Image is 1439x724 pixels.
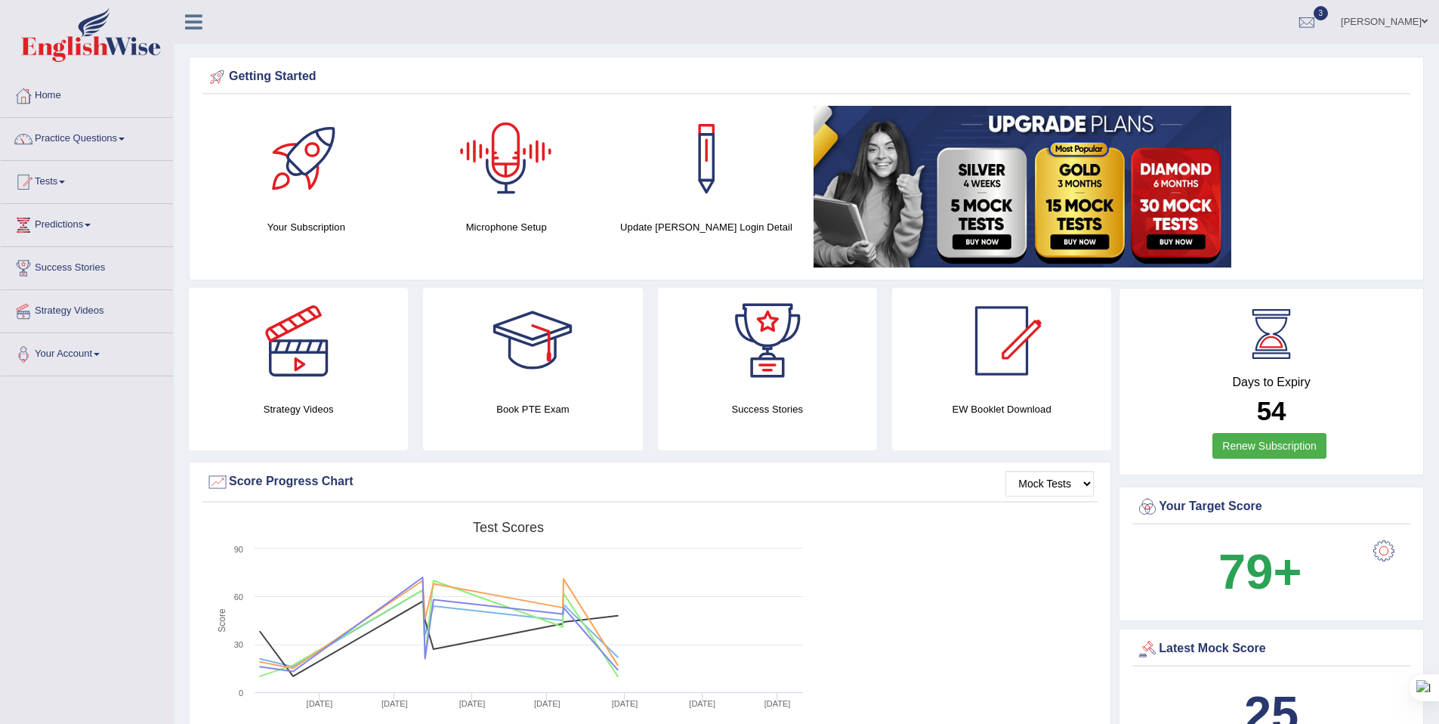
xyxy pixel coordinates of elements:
a: Tests [1,161,173,199]
a: Your Account [1,333,173,371]
tspan: [DATE] [459,699,486,708]
h4: Microphone Setup [414,219,599,235]
tspan: Test scores [473,520,544,535]
tspan: [DATE] [534,699,560,708]
tspan: [DATE] [381,699,408,708]
text: 0 [239,688,243,698]
tspan: [DATE] [612,699,638,708]
a: Success Stories [1,247,173,285]
h4: EW Booklet Download [892,401,1111,417]
div: Score Progress Chart [206,471,1094,493]
text: 90 [234,545,243,554]
tspan: [DATE] [307,699,333,708]
h4: Your Subscription [214,219,399,235]
div: Your Target Score [1136,496,1407,518]
text: 60 [234,593,243,602]
tspan: [DATE] [764,699,791,708]
div: Getting Started [206,66,1407,88]
tspan: Score [217,608,227,633]
h4: Update [PERSON_NAME] Login Detail [614,219,799,235]
a: Strategy Videos [1,290,173,328]
a: Practice Questions [1,118,173,156]
a: Renew Subscription [1212,433,1326,459]
h4: Book PTE Exam [423,401,642,417]
h4: Success Stories [658,401,877,417]
span: 3 [1314,6,1329,20]
tspan: [DATE] [689,699,715,708]
div: Latest Mock Score [1136,638,1407,661]
b: 79+ [1218,544,1302,599]
h4: Days to Expiry [1136,376,1407,389]
a: Home [1,75,173,113]
text: 30 [234,640,243,649]
img: small5.jpg [814,106,1231,268]
h4: Strategy Videos [189,401,408,417]
b: 54 [1257,396,1286,425]
a: Predictions [1,204,173,242]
